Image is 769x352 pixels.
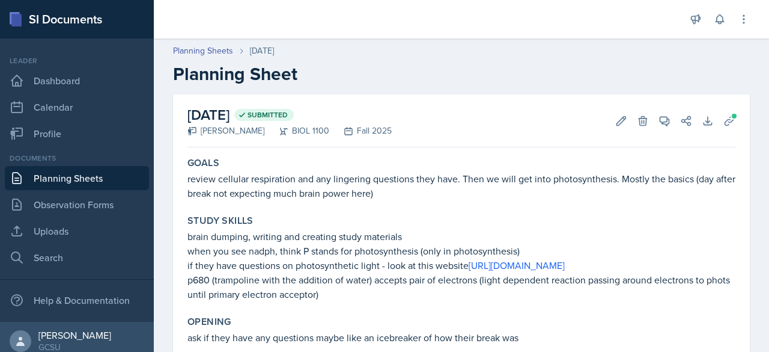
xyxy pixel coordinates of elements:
p: when you see nadph, think P stands for photosynthesis (only in photosynthesis) [187,244,735,258]
p: brain dumping, writing and creating study materials [187,229,735,244]
div: Fall 2025 [329,125,392,137]
div: BIOL 1100 [264,125,329,137]
p: if they have questions on photosynthetic light - look at this website [187,258,735,273]
a: [URL][DOMAIN_NAME] [469,259,565,272]
h2: Planning Sheet [173,63,750,85]
label: Study Skills [187,215,254,227]
a: Calendar [5,95,149,119]
div: Documents [5,153,149,164]
div: [DATE] [250,45,274,57]
h2: [DATE] [187,104,392,126]
label: Opening [187,316,231,328]
label: Goals [187,157,219,169]
p: p680 (trampoline with the addition of water) accepts pair of electrons (light dependent reaction ... [187,273,735,301]
a: Observation Forms [5,193,149,217]
div: Help & Documentation [5,288,149,312]
a: Search [5,245,149,270]
a: Planning Sheets [173,45,233,57]
a: Dashboard [5,69,149,93]
p: ask if they have any questions maybe like an icebreaker of how their break was [187,330,735,345]
div: [PERSON_NAME] [187,125,264,137]
a: Profile [5,122,149,146]
a: Planning Sheets [5,166,149,190]
div: Leader [5,55,149,66]
a: Uploads [5,219,149,243]
span: Submitted [248,110,288,120]
p: review cellular respiration and any lingering questions they have. Then we will get into photosyn... [187,171,735,200]
div: [PERSON_NAME] [38,329,111,341]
